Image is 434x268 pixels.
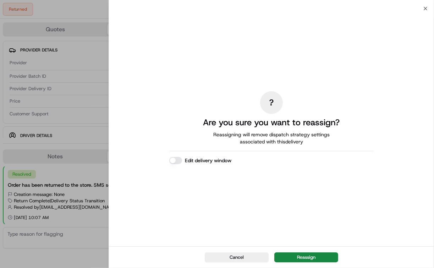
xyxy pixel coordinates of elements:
label: Edit delivery window [185,157,231,164]
button: Cancel [205,252,269,262]
h2: Are you sure you want to reassign? [203,117,340,128]
button: Reassign [274,252,338,262]
div: ? [260,91,283,114]
span: Reassigning will remove dispatch strategy settings associated with this delivery [203,131,340,145]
